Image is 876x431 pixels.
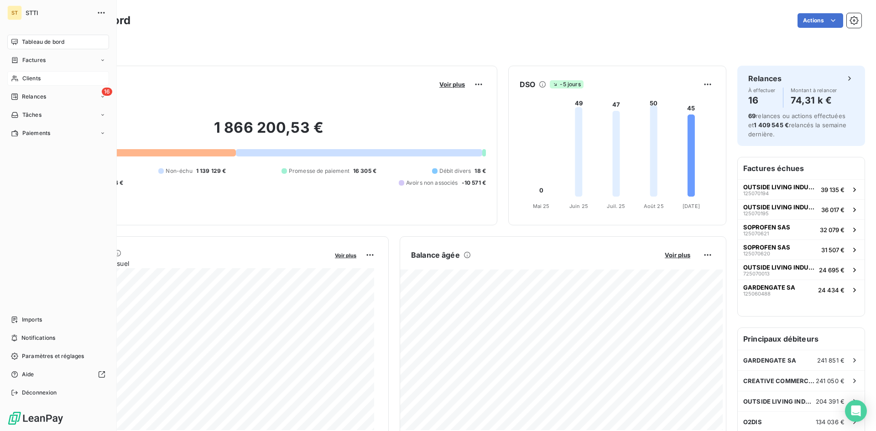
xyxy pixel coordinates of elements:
[798,13,843,28] button: Actions
[791,93,837,108] h4: 74,31 k €
[533,203,550,209] tspan: Mai 25
[462,179,486,187] span: -10 571 €
[683,203,700,209] tspan: [DATE]
[406,179,458,187] span: Avoirs non associés
[738,157,865,179] h6: Factures échues
[335,252,356,259] span: Voir plus
[52,259,328,268] span: Chiffre d'affaires mensuel
[817,357,845,364] span: 241 851 €
[662,251,693,259] button: Voir plus
[821,206,845,213] span: 36 017 €
[22,352,84,360] span: Paramètres et réglages
[816,377,845,384] span: 241 050 €
[821,246,845,254] span: 31 507 €
[607,203,625,209] tspan: Juil. 25
[439,167,471,175] span: Débit divers
[411,249,460,260] h6: Balance âgée
[7,411,64,426] img: Logo LeanPay
[743,264,815,271] span: OUTSIDE LIVING INDUSTRIES FRAN
[821,186,845,193] span: 39 135 €
[196,167,226,175] span: 1 139 129 €
[569,203,588,209] tspan: Juin 25
[743,398,816,405] span: OUTSIDE LIVING INDUSTRIES FRAN
[738,328,865,350] h6: Principaux débiteurs
[52,119,486,146] h2: 1 866 200,53 €
[743,191,769,196] span: 125070194
[738,199,865,219] button: OUTSIDE LIVING INDUSTRIES FRAN12507019536 017 €
[743,284,795,291] span: GARDENGATE SA
[7,367,109,382] a: Aide
[819,266,845,274] span: 24 695 €
[26,9,91,16] span: STTI
[748,112,756,119] span: 69
[743,251,770,256] span: 125070620
[743,203,818,211] span: OUTSIDE LIVING INDUSTRIES FRAN
[748,88,776,93] span: À effectuer
[332,251,359,259] button: Voir plus
[738,179,865,199] button: OUTSIDE LIVING INDUSTRIES FRAN12507019439 135 €
[437,80,468,88] button: Voir plus
[845,400,867,422] div: Open Intercom Messenger
[7,5,22,20] div: ST
[22,316,42,324] span: Imports
[791,88,837,93] span: Montant à relancer
[738,260,865,280] button: OUTSIDE LIVING INDUSTRIES FRAN72507001324 695 €
[816,418,845,426] span: 134 036 €
[166,167,192,175] span: Non-échu
[665,251,690,259] span: Voir plus
[439,81,465,88] span: Voir plus
[748,112,846,138] span: relances ou actions effectuées et relancés la semaine dernière.
[816,398,845,405] span: 204 391 €
[743,223,790,231] span: SOPROFEN SAS
[818,286,845,294] span: 24 434 €
[353,167,376,175] span: 16 305 €
[22,129,50,137] span: Paiements
[21,334,55,342] span: Notifications
[743,271,770,276] span: 725070013
[102,88,112,96] span: 16
[550,80,583,88] span: -5 jours
[754,121,789,129] span: 1 409 545 €
[738,219,865,239] button: SOPROFEN SAS12507062132 079 €
[743,211,769,216] span: 125070195
[743,291,771,296] span: 125060488
[22,56,46,64] span: Factures
[22,370,34,379] span: Aide
[743,418,762,426] span: O2DIS
[738,239,865,260] button: SOPROFEN SAS12507062031 507 €
[474,167,486,175] span: 18 €
[520,79,535,90] h6: DSO
[22,111,42,119] span: Tâches
[743,244,790,251] span: SOPROFEN SAS
[743,357,796,364] span: GARDENGATE SA
[743,377,816,384] span: CREATIVE COMMERCE PARTNERS
[743,231,769,236] span: 125070621
[644,203,664,209] tspan: Août 25
[738,280,865,300] button: GARDENGATE SA12506048824 434 €
[22,93,46,101] span: Relances
[743,183,817,191] span: OUTSIDE LIVING INDUSTRIES FRAN
[820,226,845,234] span: 32 079 €
[22,74,41,83] span: Clients
[22,38,64,46] span: Tableau de bord
[748,93,776,108] h4: 16
[289,167,349,175] span: Promesse de paiement
[22,389,57,397] span: Déconnexion
[748,73,782,84] h6: Relances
